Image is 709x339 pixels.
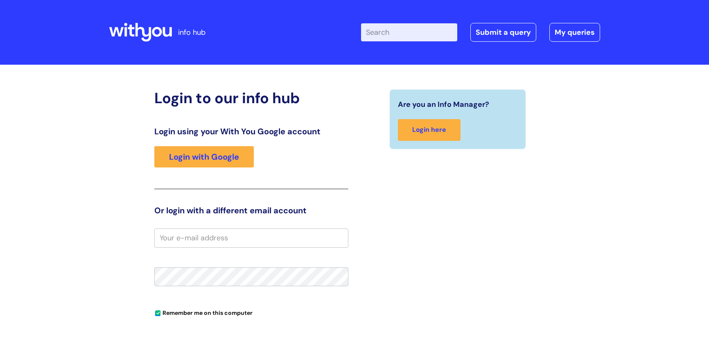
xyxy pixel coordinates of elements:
h3: Or login with a different email account [154,206,348,215]
a: Login here [398,119,461,141]
h2: Login to our info hub [154,89,348,107]
input: Search [361,23,457,41]
h3: Login using your With You Google account [154,127,348,136]
div: You can uncheck this option if you're logging in from a shared device [154,306,348,319]
a: Login with Google [154,146,254,167]
input: Your e-mail address [154,228,348,247]
label: Remember me on this computer [154,307,253,316]
input: Remember me on this computer [155,311,160,316]
p: info hub [178,26,205,39]
a: My queries [549,23,600,42]
span: Are you an Info Manager? [398,98,489,111]
a: Submit a query [470,23,536,42]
